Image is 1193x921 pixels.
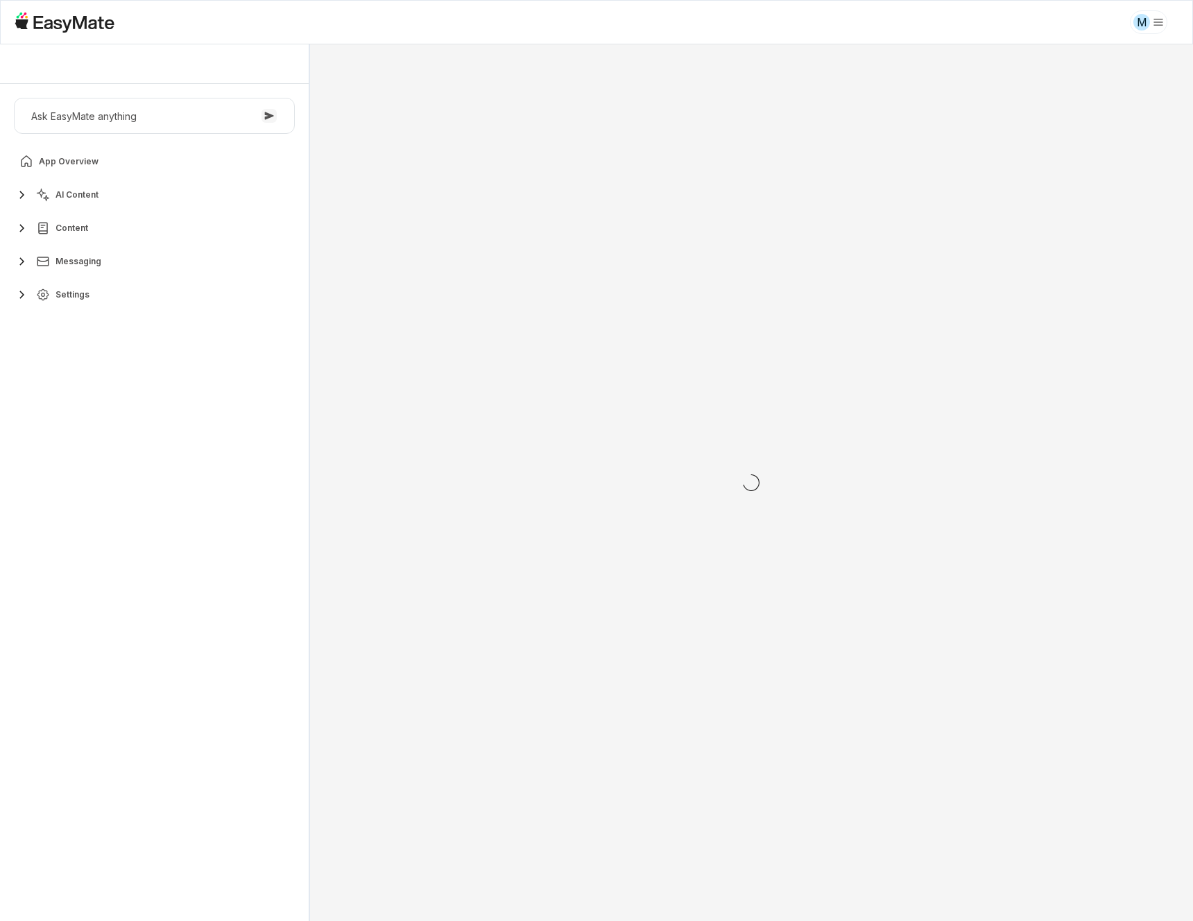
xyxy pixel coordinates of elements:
[14,181,295,209] button: AI Content
[55,256,101,267] span: Messaging
[14,281,295,309] button: Settings
[55,289,89,300] span: Settings
[14,148,295,175] a: App Overview
[55,189,98,200] span: AI Content
[14,248,295,275] button: Messaging
[39,156,98,167] span: App Overview
[55,223,88,234] span: Content
[1133,14,1150,31] div: M
[14,98,295,134] button: Ask EasyMate anything
[14,214,295,242] button: Content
